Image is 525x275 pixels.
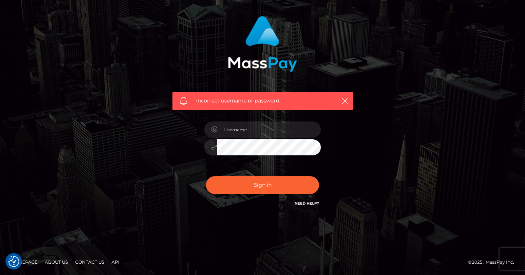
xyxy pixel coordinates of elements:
button: Consent Preferences [8,256,19,267]
a: Homepage [8,256,40,268]
span: Incorrect username or password. [196,97,329,105]
a: About Us [42,256,71,268]
img: MassPay Login [228,16,297,72]
div: © 2025 , MassPay Inc. [468,258,520,266]
img: Revisit consent button [8,256,19,267]
button: Sign in [206,176,319,194]
input: Username... [217,121,321,138]
a: Contact Us [72,256,107,268]
a: Need Help? [295,201,319,206]
a: API [109,256,122,268]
